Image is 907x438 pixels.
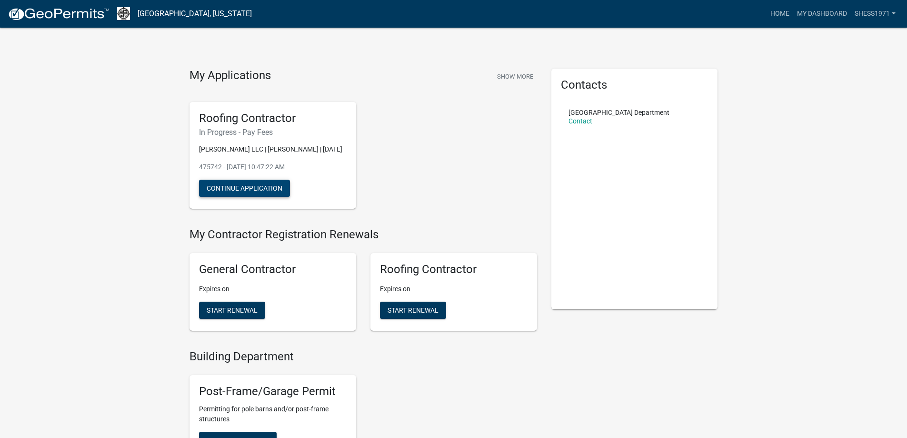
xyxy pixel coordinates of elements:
[493,69,537,84] button: Show More
[199,284,347,294] p: Expires on
[199,385,347,398] h5: Post-Frame/Garage Permit
[199,128,347,137] h6: In Progress - Pay Fees
[199,144,347,154] p: [PERSON_NAME] LLC | [PERSON_NAME] | [DATE]
[199,404,347,424] p: Permitting for pole barns and/or post-frame structures
[189,69,271,83] h4: My Applications
[117,7,130,20] img: Newton County, Indiana
[380,302,446,319] button: Start Renewal
[380,263,528,276] h5: Roofing Contractor
[561,78,708,92] h5: Contacts
[138,6,252,22] a: [GEOGRAPHIC_DATA], [US_STATE]
[851,5,899,23] a: shess1971
[793,5,851,23] a: My Dashboard
[207,306,258,314] span: Start Renewal
[388,306,439,314] span: Start Renewal
[189,228,537,242] h4: My Contractor Registration Renewals
[199,302,265,319] button: Start Renewal
[568,117,592,125] a: Contact
[767,5,793,23] a: Home
[199,263,347,276] h5: General Contractor
[199,162,347,172] p: 475742 - [DATE] 10:47:22 AM
[189,228,537,338] wm-registration-list-section: My Contractor Registration Renewals
[199,112,347,125] h5: Roofing Contractor
[568,109,669,116] p: [GEOGRAPHIC_DATA] Department
[189,350,537,364] h4: Building Department
[380,284,528,294] p: Expires on
[199,180,290,197] button: Continue Application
